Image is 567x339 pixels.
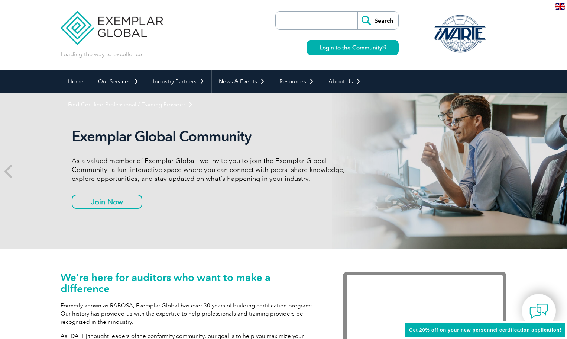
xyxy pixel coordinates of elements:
[61,272,321,294] h1: We’re here for auditors who want to make a difference
[272,70,321,93] a: Resources
[72,156,350,183] p: As a valued member of Exemplar Global, we invite you to join the Exemplar Global Community—a fun,...
[409,327,561,333] span: Get 20% off on your new personnel certification application!
[61,301,321,326] p: Formerly known as RABQSA, Exemplar Global has over 30 years of building certification programs. O...
[529,302,548,320] img: contact-chat.png
[72,195,142,209] a: Join Now
[382,45,386,49] img: open_square.png
[357,12,398,29] input: Search
[91,70,146,93] a: Our Services
[212,70,272,93] a: News & Events
[146,70,211,93] a: Industry Partners
[61,93,200,116] a: Find Certified Professional / Training Provider
[321,70,368,93] a: About Us
[307,40,399,55] a: Login to the Community
[555,3,565,10] img: en
[72,128,350,145] h2: Exemplar Global Community
[61,70,91,93] a: Home
[61,50,142,58] p: Leading the way to excellence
